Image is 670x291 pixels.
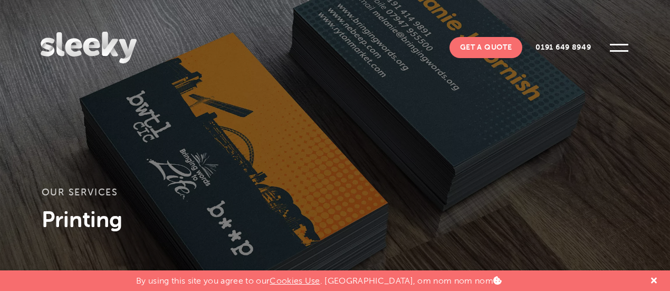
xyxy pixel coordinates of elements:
[270,276,320,286] a: Cookies Use
[449,37,523,58] a: Get A Quote
[42,186,629,206] h3: Our services
[525,37,601,58] a: 0191 649 8949
[41,32,137,63] img: Sleeky Web Design Newcastle
[136,270,502,286] p: By using this site you agree to our . [GEOGRAPHIC_DATA], om nom nom nom
[42,206,629,232] h3: Printing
